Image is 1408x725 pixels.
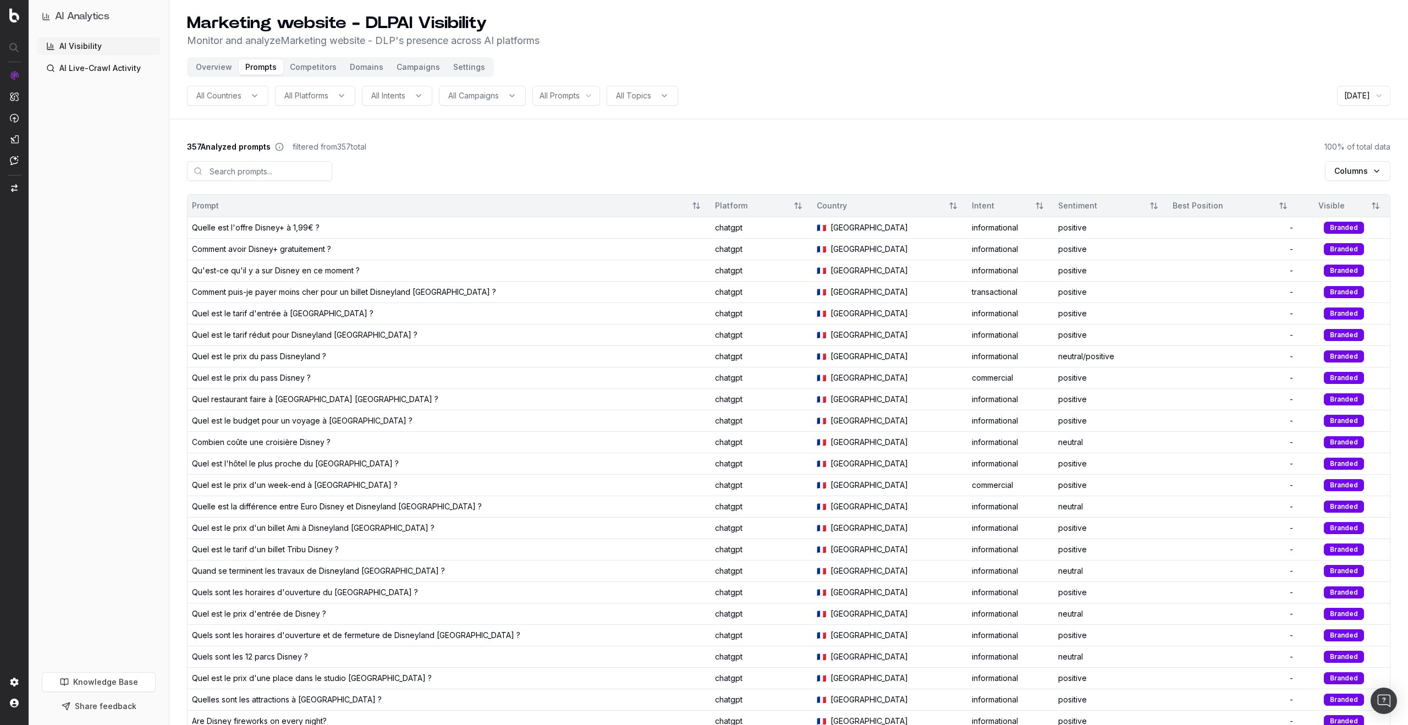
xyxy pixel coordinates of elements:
[187,13,540,33] h1: Marketing website - DLP AI Visibility
[187,141,271,152] span: 357 Analyzed prompts
[715,394,808,405] div: chatgpt
[972,372,1049,383] div: commercial
[1324,350,1364,363] div: Branded
[972,608,1049,619] div: informational
[817,630,826,641] span: 🇫🇷
[972,394,1049,405] div: informational
[390,59,447,75] button: Campaigns
[831,480,908,491] span: [GEOGRAPHIC_DATA]
[817,608,826,619] span: 🇫🇷
[1324,243,1364,255] div: Branded
[817,694,826,705] span: 🇫🇷
[343,59,390,75] button: Domains
[715,587,808,598] div: chatgpt
[37,37,160,55] a: AI Visibility
[1058,565,1164,576] div: neutral
[715,565,808,576] div: chatgpt
[1144,196,1164,216] button: Sort
[972,222,1049,233] div: informational
[817,265,826,276] span: 🇫🇷
[1173,523,1294,534] div: -
[972,630,1049,641] div: informational
[1058,200,1140,211] div: Sentiment
[192,308,373,319] div: Quel est le tarif d'entrée à [GEOGRAPHIC_DATA] ?
[1058,458,1164,469] div: positive
[1058,265,1164,276] div: positive
[192,458,399,469] div: Quel est l'hôtel le plus proche du [GEOGRAPHIC_DATA] ?
[817,458,826,469] span: 🇫🇷
[1324,458,1364,470] div: Branded
[1324,608,1364,620] div: Branded
[10,156,19,165] img: Assist
[831,394,908,405] span: [GEOGRAPHIC_DATA]
[817,244,826,255] span: 🇫🇷
[1173,415,1294,426] div: -
[1173,437,1294,448] div: -
[972,437,1049,448] div: informational
[831,287,908,298] span: [GEOGRAPHIC_DATA]
[10,113,19,123] img: Activation
[1173,651,1294,662] div: -
[1173,372,1294,383] div: -
[817,480,826,491] span: 🇫🇷
[1173,329,1294,340] div: -
[831,651,908,662] span: [GEOGRAPHIC_DATA]
[1324,222,1364,234] div: Branded
[283,59,343,75] button: Competitors
[817,501,826,512] span: 🇫🇷
[831,694,908,705] span: [GEOGRAPHIC_DATA]
[1273,196,1293,216] button: Sort
[817,523,826,534] span: 🇫🇷
[1324,565,1364,577] div: Branded
[817,415,826,426] span: 🇫🇷
[817,351,826,362] span: 🇫🇷
[817,437,826,448] span: 🇫🇷
[1324,694,1364,706] div: Branded
[715,608,808,619] div: chatgpt
[196,90,241,101] span: All Countries
[1324,586,1364,598] div: Branded
[1058,651,1164,662] div: neutral
[1324,286,1364,298] div: Branded
[686,196,706,216] button: Sort
[715,372,808,383] div: chatgpt
[715,437,808,448] div: chatgpt
[293,141,366,152] span: filtered from 357 total
[831,630,908,641] span: [GEOGRAPHIC_DATA]
[42,672,156,692] a: Knowledge Base
[715,694,808,705] div: chatgpt
[1173,630,1294,641] div: -
[715,222,808,233] div: chatgpt
[10,71,19,80] img: Analytics
[55,9,109,24] h1: AI Analytics
[972,244,1049,255] div: informational
[817,329,826,340] span: 🇫🇷
[817,372,826,383] span: 🇫🇷
[1173,694,1294,705] div: -
[831,544,908,555] span: [GEOGRAPHIC_DATA]
[715,351,808,362] div: chatgpt
[192,329,417,340] div: Quel est le tarif réduit pour Disneyland [GEOGRAPHIC_DATA] ?
[715,501,808,512] div: chatgpt
[831,565,908,576] span: [GEOGRAPHIC_DATA]
[972,501,1049,512] div: informational
[192,287,496,298] div: Comment puis-je payer moins cher pour un billet Disneyland [GEOGRAPHIC_DATA] ?
[192,523,435,534] div: Quel est le prix d'un billet Ami à Disneyland [GEOGRAPHIC_DATA] ?
[1173,480,1294,491] div: -
[1173,244,1294,255] div: -
[1324,672,1364,684] div: Branded
[831,372,908,383] span: [GEOGRAPHIC_DATA]
[192,544,339,555] div: Quel est le tarif d'un billet Tribu Disney ?
[616,90,651,101] span: All Topics
[972,308,1049,319] div: informational
[9,8,19,23] img: Botify logo
[817,587,826,598] span: 🇫🇷
[1324,329,1364,341] div: Branded
[1324,372,1364,384] div: Branded
[1324,543,1364,556] div: Branded
[817,308,826,319] span: 🇫🇷
[192,415,413,426] div: Quel est le budget pour un voyage à [GEOGRAPHIC_DATA] ?
[1058,308,1164,319] div: positive
[972,351,1049,362] div: informational
[972,415,1049,426] div: informational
